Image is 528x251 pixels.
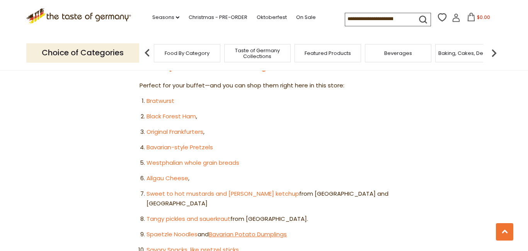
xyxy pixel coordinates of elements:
a: Christmas - PRE-ORDER [189,13,247,22]
img: previous arrow [140,45,155,61]
a: Oktoberfest [257,13,287,22]
li: , [146,112,388,121]
li: , [146,174,388,183]
li: and [146,230,388,239]
li: from [GEOGRAPHIC_DATA] and [GEOGRAPHIC_DATA] [146,189,388,208]
p: Perfect for your buffet—and you can shop them right here in this store: [140,81,389,90]
img: next arrow [486,45,502,61]
a: Tangy pickles and sauerkraut [146,215,230,223]
a: On Sale [296,13,316,22]
a: Black Forest Ham [146,112,196,120]
a: Bavarian-style Pretzels [146,143,213,151]
a: Featured Products [305,50,351,56]
a: Bratwurst [146,97,174,105]
span: $0.00 [477,14,490,20]
a: Bavarian Potato Dumplings [209,230,287,238]
a: Allgau Cheese [146,174,188,182]
a: Westphalian whole grain breads [146,159,239,167]
a: Original Frankfurters [146,128,203,136]
a: Food By Category [165,50,209,56]
a: Spaetzle Noodles [146,230,198,238]
button: $0.00 [462,13,495,24]
a: Sweet to hot mustards and [PERSON_NAME] ketchup [146,190,299,198]
li: from [GEOGRAPHIC_DATA]. [146,214,388,224]
li: , [146,127,388,137]
a: Seasons [152,13,179,22]
a: Baking, Cakes, Desserts [438,50,498,56]
p: Choice of Categories [26,43,139,62]
a: Taste of Germany Collections [227,48,288,59]
a: Beverages [384,50,412,56]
